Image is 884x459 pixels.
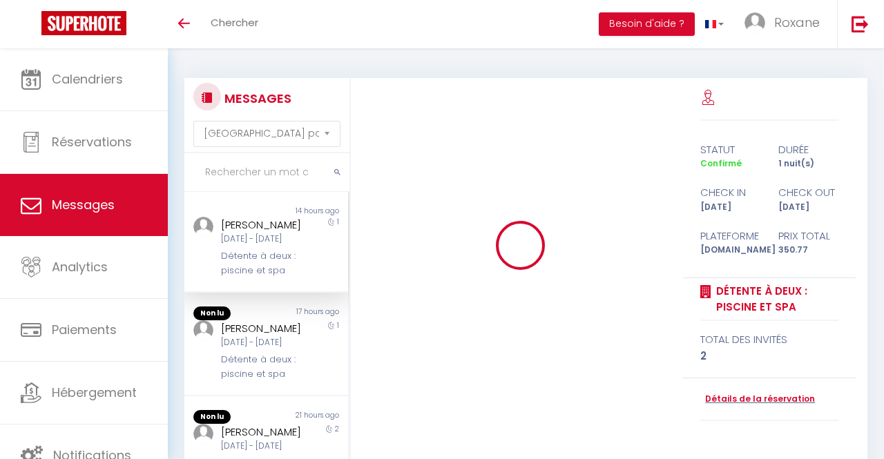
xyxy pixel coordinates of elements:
[337,320,339,331] span: 1
[691,184,769,201] div: check in
[599,12,695,36] button: Besoin d'aide ?
[184,153,349,192] input: Rechercher un mot clé
[221,233,307,246] div: [DATE] - [DATE]
[700,331,838,348] div: total des invités
[769,157,847,170] div: 1 nuit(s)
[221,424,307,440] div: [PERSON_NAME]
[52,70,123,88] span: Calendriers
[52,384,137,401] span: Hébergement
[769,244,847,257] div: 350.77
[266,306,347,320] div: 17 hours ago
[41,11,126,35] img: Super Booking
[193,320,213,340] img: ...
[769,228,847,244] div: Prix total
[337,217,339,227] span: 1
[266,410,347,424] div: 21 hours ago
[744,12,765,33] img: ...
[221,83,291,114] h3: MESSAGES
[221,217,307,233] div: [PERSON_NAME]
[700,157,742,169] span: Confirmé
[193,217,213,237] img: ...
[52,196,115,213] span: Messages
[691,201,769,214] div: [DATE]
[691,244,769,257] div: [DOMAIN_NAME]
[211,15,258,30] span: Chercher
[769,201,847,214] div: [DATE]
[335,424,339,434] span: 2
[691,228,769,244] div: Plateforme
[193,424,213,444] img: ...
[221,249,307,277] div: Détente à deux : piscine et spa
[52,258,108,275] span: Analytics
[52,321,117,338] span: Paiements
[221,440,307,453] div: [DATE] - [DATE]
[769,184,847,201] div: check out
[691,141,769,158] div: statut
[711,283,838,315] a: Détente à deux : piscine et spa
[700,393,815,406] a: Détails de la réservation
[221,336,307,349] div: [DATE] - [DATE]
[700,348,838,364] div: 2
[52,133,132,150] span: Réservations
[193,306,231,320] span: Non lu
[221,320,307,337] div: [PERSON_NAME]
[193,410,231,424] span: Non lu
[221,353,307,381] div: Détente à deux : piscine et spa
[769,141,847,158] div: durée
[266,206,347,217] div: 14 hours ago
[852,15,869,32] img: logout
[774,14,820,31] span: Roxane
